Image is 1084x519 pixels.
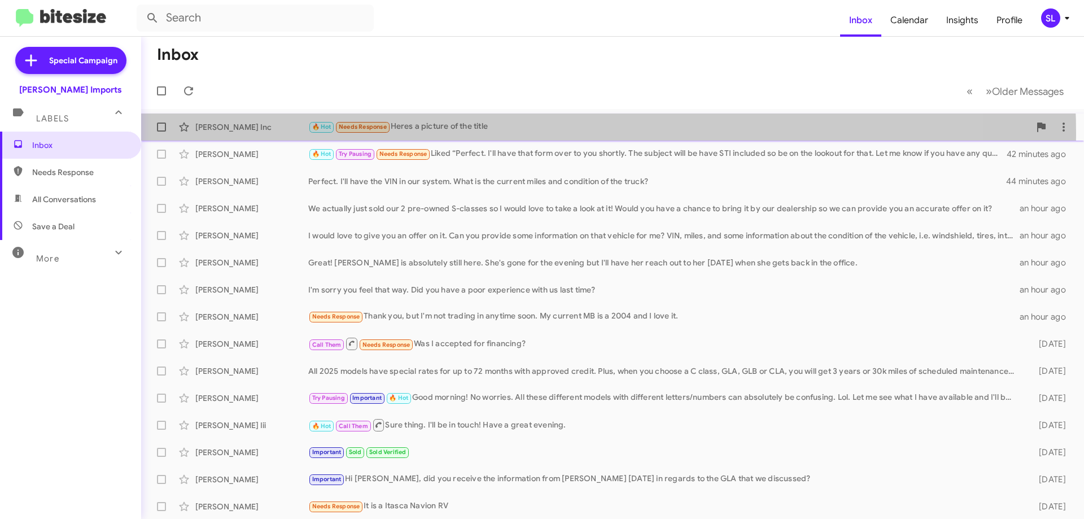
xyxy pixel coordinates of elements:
[1007,149,1075,160] div: 42 minutes ago
[195,501,308,512] div: [PERSON_NAME]
[195,257,308,268] div: [PERSON_NAME]
[992,85,1064,98] span: Older Messages
[362,341,410,348] span: Needs Response
[349,448,362,456] span: Sold
[32,194,96,205] span: All Conversations
[1041,8,1060,28] div: SL
[195,121,308,133] div: [PERSON_NAME] Inc
[308,230,1020,241] div: I would love to give you an offer on it. Can you provide some information on that vehicle for me?...
[960,80,980,103] button: Previous
[1021,474,1075,485] div: [DATE]
[195,230,308,241] div: [PERSON_NAME]
[195,176,308,187] div: [PERSON_NAME]
[308,147,1007,160] div: Liked “Perfect. I'll have that form over to you shortly. The subject will be have STI included so...
[195,365,308,377] div: [PERSON_NAME]
[312,123,331,130] span: 🔥 Hot
[195,311,308,322] div: [PERSON_NAME]
[987,4,1031,37] a: Profile
[312,503,360,510] span: Needs Response
[312,341,342,348] span: Call Them
[308,120,1030,133] div: Heres a picture of the title
[312,150,331,158] span: 🔥 Hot
[195,392,308,404] div: [PERSON_NAME]
[960,80,1070,103] nav: Page navigation example
[19,84,122,95] div: [PERSON_NAME] Imports
[312,448,342,456] span: Important
[195,447,308,458] div: [PERSON_NAME]
[1020,203,1075,214] div: an hour ago
[312,422,331,430] span: 🔥 Hot
[195,284,308,295] div: [PERSON_NAME]
[967,84,973,98] span: «
[308,257,1020,268] div: Great! [PERSON_NAME] is absolutely still here. She's gone for the evening but I'll have her reach...
[1020,230,1075,241] div: an hour ago
[15,47,126,74] a: Special Campaign
[937,4,987,37] a: Insights
[379,150,427,158] span: Needs Response
[339,123,387,130] span: Needs Response
[1021,338,1075,350] div: [DATE]
[308,418,1021,432] div: Sure thing. I'll be in touch! Have a great evening.
[840,4,881,37] a: Inbox
[1020,284,1075,295] div: an hour ago
[1007,176,1075,187] div: 44 minutes ago
[1021,420,1075,431] div: [DATE]
[308,365,1021,377] div: All 2025 models have special rates for up to 72 months with approved credit. Plus, when you choos...
[195,338,308,350] div: [PERSON_NAME]
[308,310,1020,323] div: Thank you, but I'm not trading in anytime soon. My current MB is a 2004 and I love it.
[195,149,308,160] div: [PERSON_NAME]
[1021,447,1075,458] div: [DATE]
[312,394,345,402] span: Try Pausing
[1021,501,1075,512] div: [DATE]
[308,284,1020,295] div: I'm sorry you feel that way. Did you have a poor experience with us last time?
[195,420,308,431] div: [PERSON_NAME] Iii
[36,114,69,124] span: Labels
[352,394,382,402] span: Important
[1031,8,1072,28] button: SL
[32,167,128,178] span: Needs Response
[308,473,1021,486] div: Hi [PERSON_NAME], did you receive the information from [PERSON_NAME] [DATE] in regards to the GLA...
[308,337,1021,351] div: Was I accepted for financing?
[32,139,128,151] span: Inbox
[312,476,342,483] span: Important
[308,176,1007,187] div: Perfect. I'll have the VIN in our system. What is the current miles and condition of the truck?
[308,203,1020,214] div: We actually just sold our 2 pre-owned S-classes so I would love to take a look at it! Would you h...
[1021,365,1075,377] div: [DATE]
[389,394,408,402] span: 🔥 Hot
[881,4,937,37] a: Calendar
[308,391,1021,404] div: Good morning! No worries. All these different models with different letters/numbers can absolutel...
[979,80,1070,103] button: Next
[312,313,360,320] span: Needs Response
[986,84,992,98] span: »
[195,203,308,214] div: [PERSON_NAME]
[339,150,371,158] span: Try Pausing
[157,46,199,64] h1: Inbox
[36,254,59,264] span: More
[1020,257,1075,268] div: an hour ago
[49,55,117,66] span: Special Campaign
[1021,392,1075,404] div: [DATE]
[1020,311,1075,322] div: an hour ago
[369,448,406,456] span: Sold Verified
[195,474,308,485] div: [PERSON_NAME]
[339,422,368,430] span: Call Them
[32,221,75,232] span: Save a Deal
[137,5,374,32] input: Search
[308,500,1021,513] div: It is a Itasca Navion RV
